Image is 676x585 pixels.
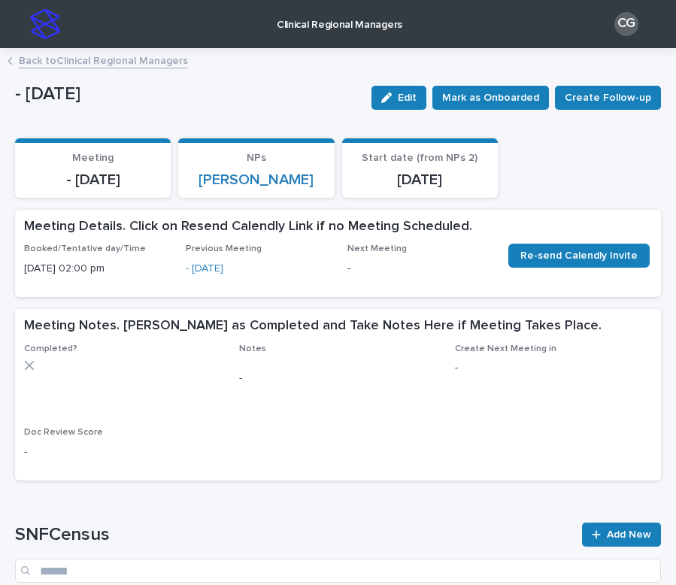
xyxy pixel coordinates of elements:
[442,90,539,105] span: Mark as Onboarded
[455,360,652,376] p: -
[582,523,661,547] a: Add New
[15,83,359,105] p: - [DATE]
[24,261,168,277] p: [DATE] 02:00 pm
[15,559,661,583] input: Search
[508,244,650,268] a: Re-send Calendly Invite
[19,51,188,68] a: Back toClinical Regional Managers
[24,344,77,353] span: Completed?
[239,344,266,353] span: Notes
[347,261,491,277] p: -
[432,86,549,110] button: Mark as Onboarded
[607,529,651,540] span: Add New
[199,171,314,189] a: [PERSON_NAME]
[239,371,436,386] p: -
[24,318,602,335] h2: Meeting Notes. [PERSON_NAME] as Completed and Take Notes Here if Meeting Takes Place.
[186,244,262,253] span: Previous Meeting
[371,86,426,110] button: Edit
[614,12,638,36] div: CG
[347,244,407,253] span: Next Meeting
[15,524,573,546] h1: SNFCensus
[555,86,661,110] button: Create Follow-up
[24,171,162,189] p: - [DATE]
[186,261,223,277] a: - [DATE]
[72,153,114,163] span: Meeting
[520,250,638,261] span: Re-send Calendly Invite
[24,428,103,437] span: Doc Review Score
[351,171,489,189] p: [DATE]
[362,153,477,163] span: Start date (from NPs 2)
[24,244,146,253] span: Booked/Tentative day/Time
[24,444,221,460] p: -
[455,344,556,353] span: Create Next Meeting in
[398,92,417,103] span: Edit
[30,9,60,39] img: stacker-logo-s-only.png
[247,153,266,163] span: NPs
[565,90,651,105] span: Create Follow-up
[24,219,472,235] h2: Meeting Details. Click on Resend Calendly Link if no Meeting Scheduled.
